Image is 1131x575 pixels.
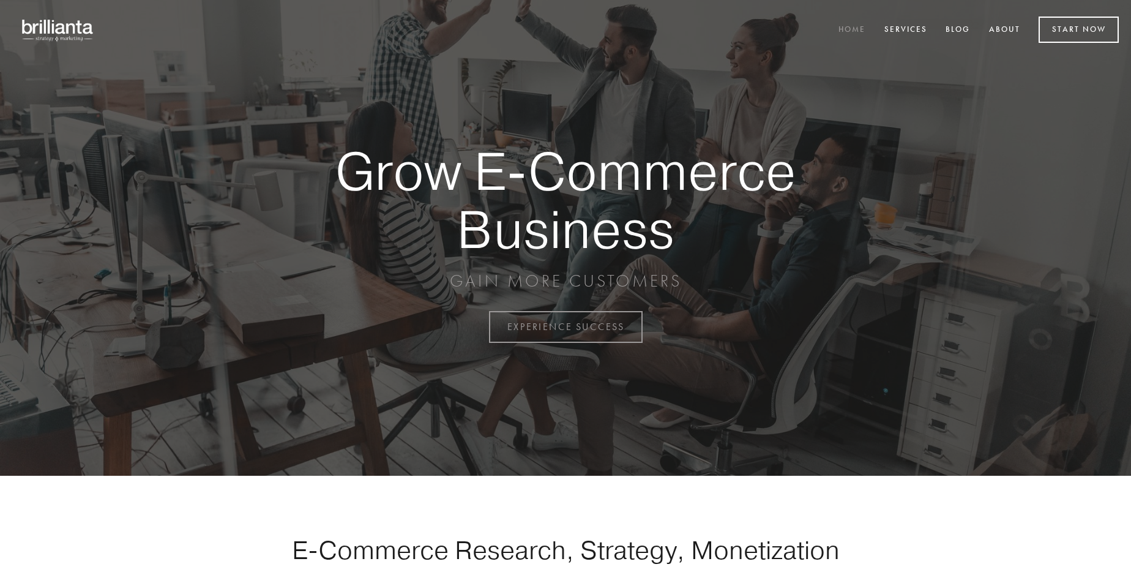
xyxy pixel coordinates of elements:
img: brillianta - research, strategy, marketing [12,12,104,48]
p: GAIN MORE CUSTOMERS [293,270,838,292]
h1: E-Commerce Research, Strategy, Monetization [253,535,878,565]
strong: Grow E-Commerce Business [293,142,838,258]
a: EXPERIENCE SUCCESS [489,311,643,343]
a: Start Now [1039,17,1119,43]
a: About [981,20,1028,40]
a: Services [876,20,935,40]
a: Blog [938,20,978,40]
a: Home [831,20,873,40]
